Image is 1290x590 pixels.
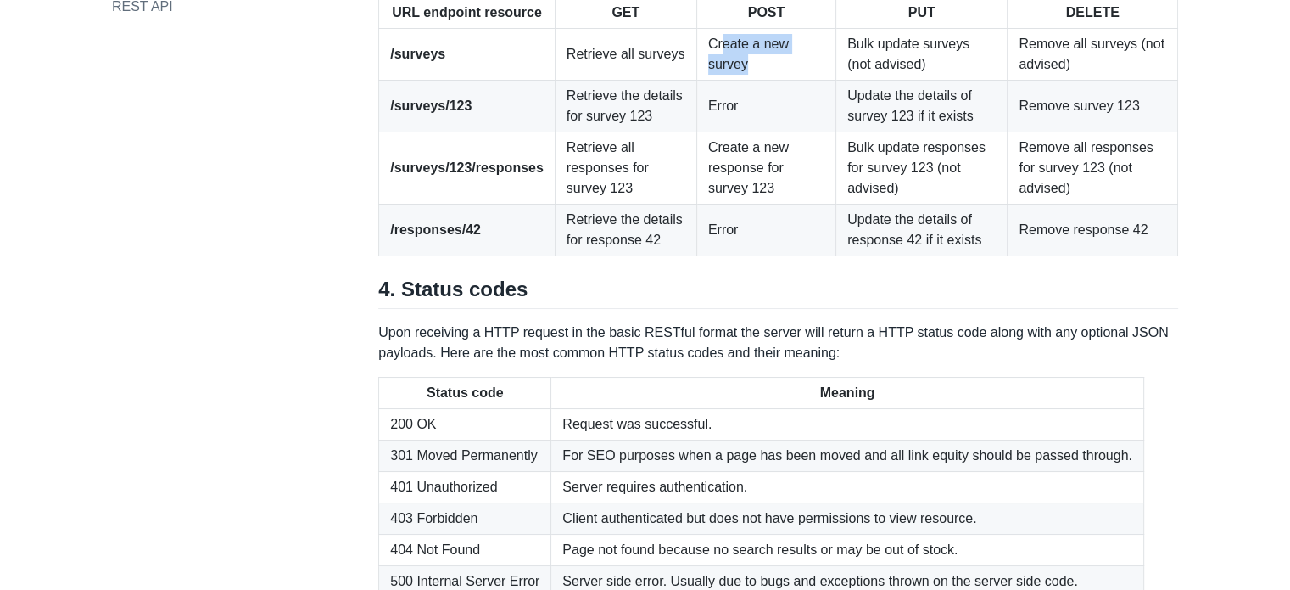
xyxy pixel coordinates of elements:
td: Server requires authentication. [551,472,1144,503]
th: Status code [379,378,551,409]
td: Client authenticated but does not have permissions to view resource. [551,503,1144,535]
td: Remove all surveys (not advised) [1008,29,1178,81]
td: Retrieve all surveys [555,29,696,81]
td: Update the details of survey 123 if it exists [836,81,1008,132]
td: Page not found because no search results or may be out of stock. [551,535,1144,566]
strong: /surveys/123/responses [390,160,544,175]
td: Update the details of response 42 if it exists [836,205,1008,256]
strong: /responses/42 [390,222,481,237]
td: 200 OK [379,409,551,441]
p: Upon receiving a HTTP request in the basic RESTful format the server will return a HTTP status co... [378,323,1178,363]
td: Create a new survey [696,29,835,81]
strong: /surveys/123 [390,98,472,113]
th: Meaning [551,378,1144,409]
td: 301 Moved Permanently [379,441,551,472]
h2: 4. Status codes [378,277,1178,309]
strong: /surveys [390,47,445,61]
td: For SEO purposes when a page has been moved and all link equity should be passed through. [551,441,1144,472]
td: 403 Forbidden [379,503,551,535]
td: Bulk update responses for survey 123 (not advised) [836,132,1008,205]
td: 401 Unauthorized [379,472,551,503]
td: Retrieve the details for survey 123 [555,81,696,132]
td: Retrieve all responses for survey 123 [555,132,696,205]
td: Error [696,81,835,132]
td: Create a new response for survey 123 [696,132,835,205]
td: Error [696,205,835,256]
td: 404 Not Found [379,535,551,566]
td: Remove survey 123 [1008,81,1178,132]
td: Bulk update surveys (not advised) [836,29,1008,81]
td: Request was successful. [551,409,1144,441]
td: Remove response 42 [1008,205,1178,256]
td: Retrieve the details for response 42 [555,205,696,256]
td: Remove all responses for survey 123 (not advised) [1008,132,1178,205]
